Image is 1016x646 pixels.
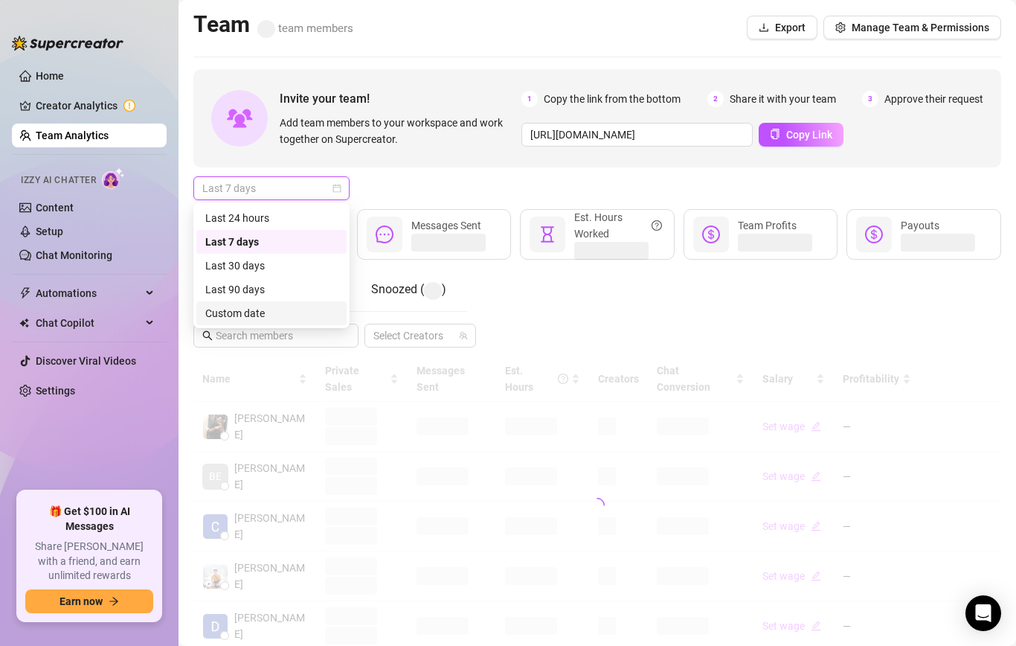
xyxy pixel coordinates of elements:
a: Setup [36,226,63,237]
span: search [202,330,213,341]
span: Team Profits [738,220,797,231]
span: Izzy AI Chatter [21,173,96,188]
span: 🎁 Get $100 in AI Messages [25,505,153,534]
span: hourglass [538,226,556,243]
span: Copy Link [786,129,832,141]
div: Last 30 days [205,258,338,274]
a: Home [36,70,64,82]
span: 1 [521,91,538,107]
img: AI Chatter [102,167,125,189]
span: team members [257,22,353,35]
span: Share [PERSON_NAME] with a friend, and earn unlimited rewards [25,540,153,583]
span: Chat Copilot [36,311,141,335]
span: loading [590,498,605,513]
div: Last 7 days [205,234,338,250]
span: Manage Team & Permissions [852,22,989,33]
img: Chat Copilot [19,318,29,328]
input: Search members [216,327,338,344]
button: Earn nowarrow-right [25,589,153,613]
span: Copy the link from the bottom [544,91,681,107]
div: Custom date [205,305,338,322]
button: Manage Team & Permissions [823,16,1001,39]
span: team [459,331,468,340]
span: message [376,226,393,243]
span: Earn now [60,595,103,607]
div: Last 90 days [196,278,347,301]
button: Export [747,16,817,39]
a: Settings [36,385,75,397]
span: 2 [707,91,724,107]
div: Last 24 hours [205,210,338,226]
span: Export [775,22,806,33]
button: Copy Link [759,123,843,147]
div: Last 30 days [196,254,347,278]
h2: Team [193,10,353,39]
span: Payouts [901,220,939,231]
span: calendar [332,184,341,193]
span: Last 7 days [202,177,341,199]
span: Share it with your team [730,91,836,107]
span: Add team members to your workspace and work together on Supercreator. [280,115,515,147]
div: Custom date [196,301,347,325]
img: logo-BBDzfeDw.svg [12,36,123,51]
div: Last 24 hours [196,206,347,230]
span: Approve their request [884,91,983,107]
span: Messages Sent [411,220,481,231]
span: download [759,22,769,33]
span: thunderbolt [19,287,31,299]
a: Creator Analytics exclamation-circle [36,94,155,118]
span: dollar-circle [702,226,720,243]
a: Chat Monitoring [36,249,112,261]
span: Automations [36,281,141,305]
span: dollar-circle [865,226,883,243]
span: 3 [862,91,878,107]
span: Invite your team! [280,89,521,108]
a: Discover Viral Videos [36,355,136,367]
span: question-circle [652,209,662,242]
div: Last 90 days [205,281,338,298]
div: Est. Hours Worked [574,209,662,242]
a: Team Analytics [36,129,109,141]
span: arrow-right [109,596,119,607]
div: Open Intercom Messenger [965,595,1001,631]
a: Content [36,202,74,214]
span: copy [770,129,780,139]
span: setting [835,22,846,33]
div: Last 7 days [196,230,347,254]
span: Snoozed ( ) [371,282,446,296]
